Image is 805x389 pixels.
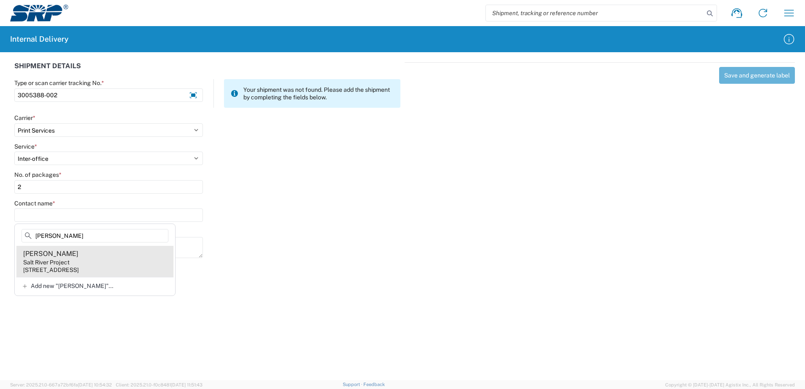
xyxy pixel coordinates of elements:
label: Contact name [14,200,55,207]
div: [PERSON_NAME] [23,249,78,258]
a: Support [343,382,364,387]
a: Feedback [363,382,385,387]
div: SHIPMENT DETAILS [14,62,400,79]
h2: Internal Delivery [10,34,69,44]
span: [DATE] 11:51:43 [171,382,203,387]
div: Salt River Project [23,258,69,266]
span: Copyright © [DATE]-[DATE] Agistix Inc., All Rights Reserved [665,381,795,389]
label: Service [14,143,37,150]
img: srp [10,5,68,21]
span: Server: 2025.21.0-667a72bf6fa [10,382,112,387]
span: Add new "[PERSON_NAME]"... [31,282,113,290]
span: Your shipment was not found. Please add the shipment by completing the fields below. [243,86,394,101]
div: [STREET_ADDRESS] [23,266,79,274]
label: No. of packages [14,171,61,179]
span: [DATE] 10:54:32 [78,382,112,387]
label: Carrier [14,114,35,122]
span: Client: 2025.21.0-f0c8481 [116,382,203,387]
label: Type or scan carrier tracking No. [14,79,104,87]
input: Shipment, tracking or reference number [486,5,704,21]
